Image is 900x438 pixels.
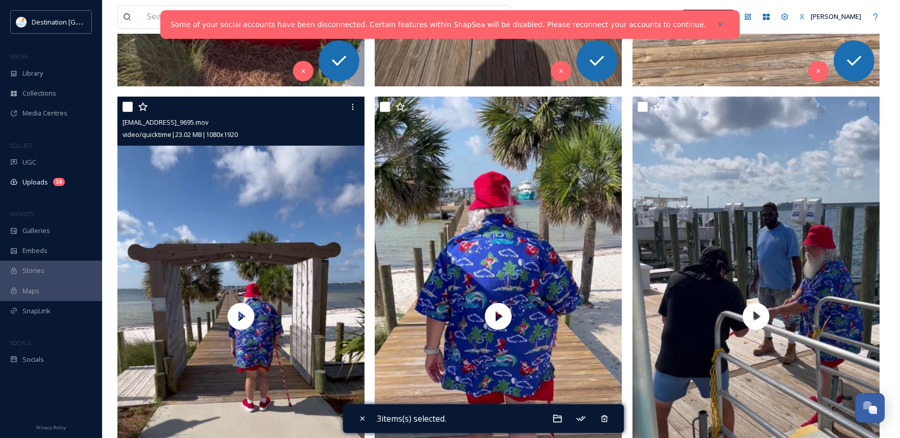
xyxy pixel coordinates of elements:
[22,108,67,118] span: Media Centres
[794,7,866,27] a: [PERSON_NAME]
[16,17,27,27] img: download.png
[445,7,504,27] a: View all files
[10,210,34,218] span: WIDGETS
[171,19,707,30] a: Some of your social accounts have been disconnected. Certain features within SnapSea will be disa...
[22,306,51,316] span: SnapLink
[22,226,50,236] span: Galleries
[32,17,133,27] span: Destination [GEOGRAPHIC_DATA]
[123,130,238,139] span: video/quicktime | 23.02 MB | 1080 x 1920
[811,12,861,21] span: [PERSON_NAME]
[53,178,65,186] div: 1k
[22,177,48,187] span: Uploads
[36,424,66,431] span: Privacy Policy
[22,355,44,364] span: Socials
[377,412,446,425] span: 3 items(s) selected.
[10,142,32,149] span: COLLECT
[36,421,66,433] a: Privacy Policy
[10,339,31,347] span: SOCIALS
[683,10,734,24] a: What's New
[123,118,208,127] span: [EMAIL_ADDRESS]_9695.mov
[22,246,47,256] span: Embeds
[10,53,28,60] span: MEDIA
[855,393,885,423] button: Open Chat
[22,286,39,296] span: Maps
[141,6,426,28] input: Search your library
[22,88,56,98] span: Collections
[22,157,36,167] span: UGC
[22,266,44,275] span: Stories
[22,68,43,78] span: Library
